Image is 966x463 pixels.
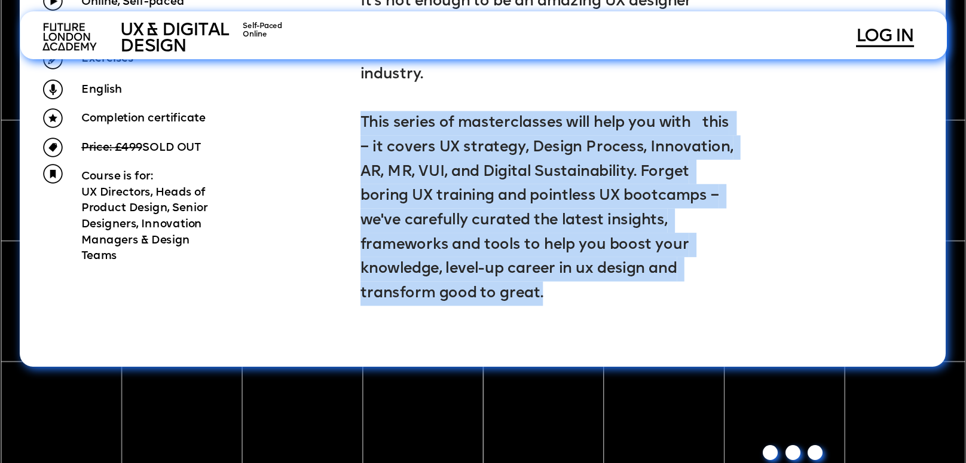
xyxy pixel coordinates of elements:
[43,80,63,99] img: upload-9eb2eadd-7bf9-4b2b-b585-6dd8b9275b41.png
[120,38,187,56] span: design
[43,164,63,184] img: upload-c46bd475-d932-4886-99bb-c06a3e896862.png
[81,187,210,262] span: UX Directors, Heads of Product Design, Senior Designers, Innovation Managers & Design Teams
[37,18,105,57] img: upload-2f72e7a8-3806-41e8-b55b-d754ac055a4a.png
[120,23,229,41] span: UX & digital
[142,142,201,154] span: SOLD OUT
[243,23,282,31] span: Self-Paced
[243,31,267,39] span: Online
[81,113,206,124] span: Completion certificate
[81,84,123,96] span: English
[856,28,913,47] a: LOG IN
[43,50,63,69] img: upload-9a1ba6e8-b582-4fa0-8410-06d24126e5ff.png
[43,138,63,157] img: upload-969c61fd-ea08-4d05-af36-d273f2608f5e.png
[43,108,63,128] img: upload-6b0d0326-a6ce-441c-aac1-c2ff159b353e.png
[81,142,142,154] span: Price: £499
